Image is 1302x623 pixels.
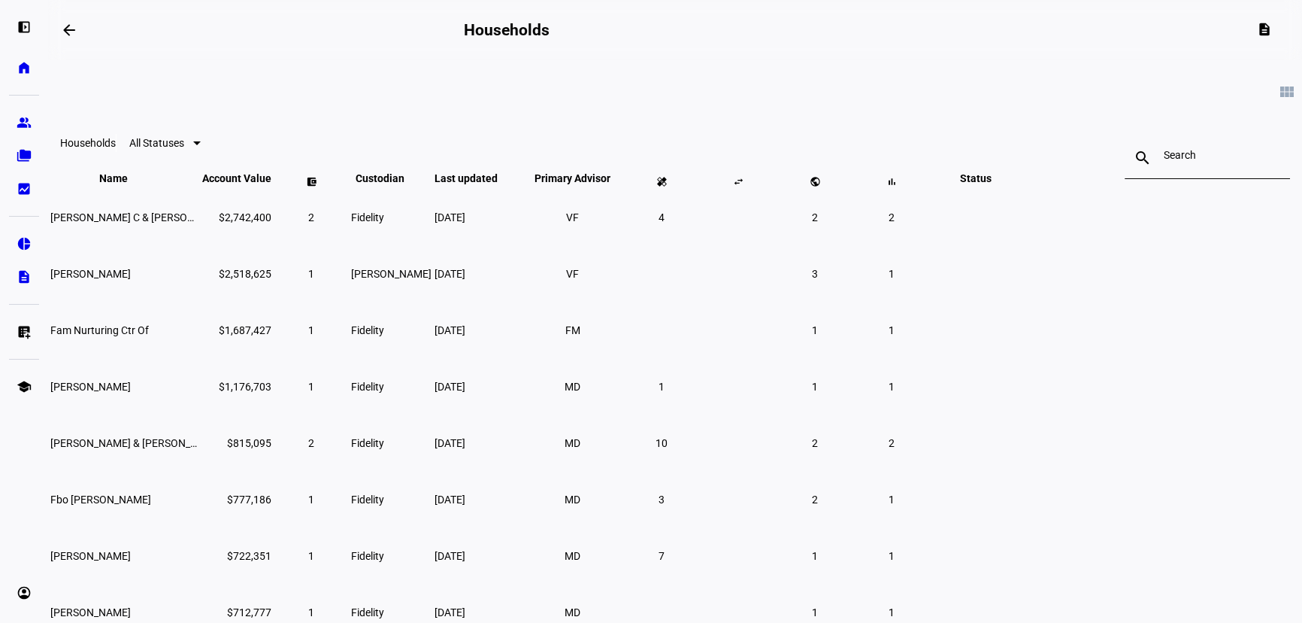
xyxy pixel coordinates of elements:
span: 2 [889,211,895,223]
mat-icon: description [1256,22,1271,37]
span: 1 [308,324,314,336]
span: Fidelity [351,606,384,618]
a: folder_copy [9,141,39,171]
input: Search [1164,149,1251,161]
span: [DATE] [435,324,465,336]
td: $777,186 [201,472,272,527]
span: 1 [812,381,818,393]
span: Name [99,172,150,184]
mat-icon: view_module [1278,83,1296,101]
eth-mat-symbol: list_alt_add [17,324,32,339]
td: $2,518,625 [201,246,272,301]
eth-mat-symbol: school [17,379,32,394]
td: $1,687,427 [201,302,272,357]
td: $722,351 [201,528,272,583]
span: Custodian [356,172,427,184]
li: VF [559,204,586,231]
li: MD [559,430,586,457]
span: All Statuses [129,137,184,149]
span: 1 [889,268,895,280]
a: pie_chart [9,229,39,259]
span: 2 [812,494,818,506]
eth-mat-symbol: group [17,115,32,130]
span: [DATE] [435,550,465,562]
span: 2 [812,211,818,223]
li: MD [559,542,586,570]
eth-mat-symbol: account_circle [17,585,32,600]
h2: Households [464,21,549,39]
a: home [9,53,39,83]
span: 1 [308,550,314,562]
eth-mat-symbol: folder_copy [17,148,32,163]
span: 4 [659,211,665,223]
span: Status [949,172,1003,184]
span: [DATE] [435,494,465,506]
span: Fidelity [351,494,384,506]
span: [DATE] [435,437,465,449]
span: 1 [812,550,818,562]
td: $815,095 [201,415,272,470]
span: Primary Advisor [523,172,622,184]
li: FM [559,317,586,344]
span: 1 [889,381,895,393]
eth-mat-symbol: pie_chart [17,236,32,251]
span: 1 [812,606,818,618]
td: $1,176,703 [201,359,272,414]
eth-mat-symbol: description [17,269,32,284]
span: Account Value [202,172,271,184]
span: 1 [308,381,314,393]
li: VF [559,260,586,287]
span: 3 [812,268,818,280]
a: group [9,108,39,138]
td: $2,742,400 [201,190,272,245]
span: Rebecca M Taylor [50,606,131,618]
span: John Lee Lillibridge Iii [50,381,131,393]
span: Vinita C & David L Ferrera [50,211,232,223]
span: 2 [308,211,314,223]
eth-data-table-title: Households [60,137,116,149]
mat-icon: search [1125,149,1161,167]
span: 2 [812,437,818,449]
span: Debora D Mayer [50,268,131,280]
span: Fidelity [351,437,384,449]
span: 1 [812,324,818,336]
span: 2 [308,437,314,449]
span: 1 [308,268,314,280]
span: 1 [308,606,314,618]
span: [DATE] [435,381,465,393]
span: Kashif Sheikh [50,550,131,562]
span: [DATE] [435,211,465,223]
li: MD [559,486,586,513]
span: 7 [659,550,665,562]
span: 1 [659,381,665,393]
span: 1 [889,606,895,618]
span: Fidelity [351,324,384,336]
eth-mat-symbol: home [17,60,32,75]
span: Linda Stathoplos & John Lee Lillibridge Iii [50,437,223,449]
mat-icon: arrow_backwards [60,21,78,39]
span: 3 [659,494,665,506]
a: description [9,262,39,292]
span: 2 [889,437,895,449]
span: Fbo Marian S Pruslin [50,494,151,506]
span: Fam Nurturing Ctr Of [50,324,149,336]
eth-mat-symbol: left_panel_open [17,20,32,35]
span: [PERSON_NAME] [351,268,431,280]
span: 1 [889,324,895,336]
span: [DATE] [435,268,465,280]
span: Last updated [435,172,520,184]
span: [DATE] [435,606,465,618]
span: Fidelity [351,211,384,223]
a: bid_landscape [9,174,39,204]
eth-mat-symbol: bid_landscape [17,181,32,196]
li: MD [559,373,586,400]
span: Fidelity [351,550,384,562]
span: 10 [656,437,668,449]
span: 1 [308,494,314,506]
span: Fidelity [351,381,384,393]
span: 1 [889,550,895,562]
span: 1 [889,494,895,506]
